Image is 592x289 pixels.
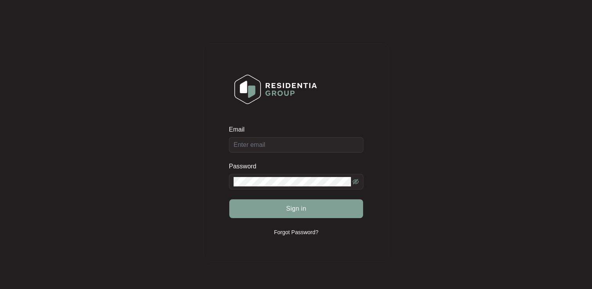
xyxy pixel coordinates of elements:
[229,126,250,134] label: Email
[229,137,363,153] input: Email
[229,69,322,109] img: Login Logo
[229,163,262,170] label: Password
[353,179,359,185] span: eye-invisible
[229,199,363,218] button: Sign in
[286,204,306,213] span: Sign in
[274,228,318,236] p: Forgot Password?
[234,177,351,186] input: Password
